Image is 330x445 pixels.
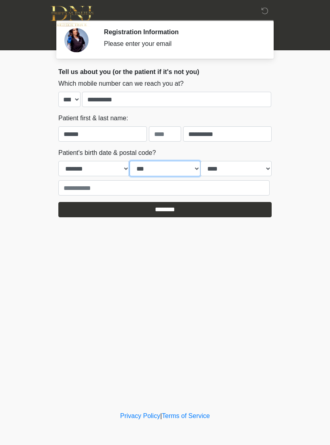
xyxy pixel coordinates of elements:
a: Privacy Policy [120,412,161,419]
img: DNJ Med Boutique Logo [50,6,93,27]
a: | [160,412,162,419]
div: Please enter your email [104,39,260,49]
label: Patient's birth date & postal code? [58,148,156,158]
img: Agent Avatar [64,28,89,52]
h2: Tell us about you (or the patient if it's not you) [58,68,272,76]
a: Terms of Service [162,412,210,419]
label: Which mobile number can we reach you at? [58,79,184,89]
label: Patient first & last name: [58,113,128,123]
